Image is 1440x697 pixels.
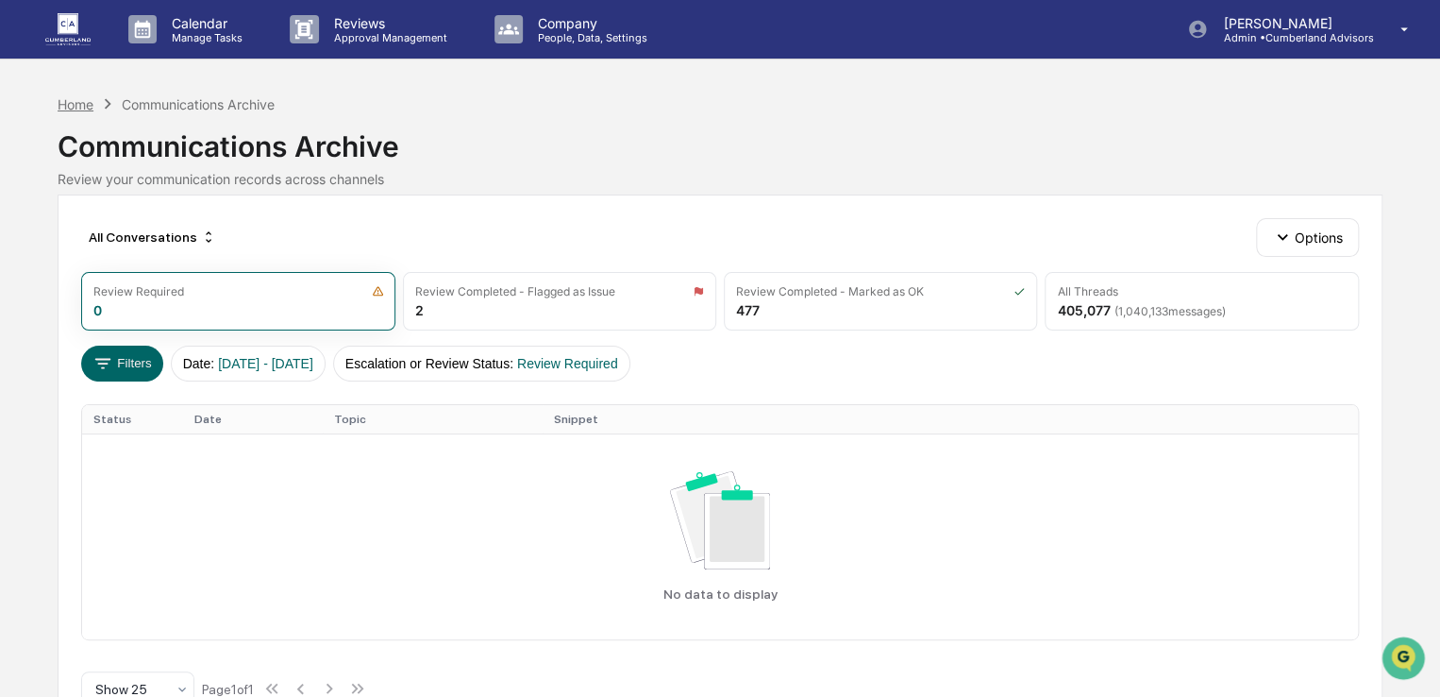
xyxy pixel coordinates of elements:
[64,144,310,163] div: Start new chat
[1113,304,1225,318] span: ( 1,040,133 messages)
[82,405,183,433] th: Status
[11,266,126,300] a: 🔎Data Lookup
[64,163,239,178] div: We're available if you need us!
[372,285,384,297] img: icon
[19,240,34,255] div: 🖐️
[1208,31,1373,44] p: Admin • Cumberland Advisors
[543,405,1358,433] th: Snippet
[1380,635,1431,686] iframe: Open customer support
[321,150,343,173] button: Start new chat
[81,346,163,382] button: Filters
[736,302,760,318] div: 477
[49,86,311,106] input: Clear
[202,682,254,697] div: Page 1 of 1
[1208,15,1373,31] p: [PERSON_NAME]
[137,240,152,255] div: 🗄️
[171,346,326,382] button: Date:[DATE] - [DATE]
[129,230,242,264] a: 🗄️Attestations
[523,31,657,44] p: People, Data, Settings
[523,15,657,31] p: Company
[19,144,53,178] img: 1746055101610-c473b297-6a78-478c-a979-82029cc54cd1
[517,356,618,371] span: Review Required
[157,31,252,44] p: Manage Tasks
[19,276,34,291] div: 🔎
[38,238,122,257] span: Preclearance
[693,285,704,297] img: icon
[58,171,1382,187] div: Review your communication records across channels
[415,302,424,318] div: 2
[133,319,228,334] a: Powered byPylon
[1256,218,1359,256] button: Options
[45,13,91,44] img: logo
[19,40,343,70] p: How can we help?
[319,31,457,44] p: Approval Management
[415,284,615,298] div: Review Completed - Flagged as Issue
[1057,284,1117,298] div: All Threads
[183,405,324,433] th: Date
[93,302,102,318] div: 0
[58,96,93,112] div: Home
[1013,285,1025,297] img: icon
[323,405,543,433] th: Topic
[93,284,184,298] div: Review Required
[122,96,275,112] div: Communications Archive
[218,356,313,371] span: [DATE] - [DATE]
[157,15,252,31] p: Calendar
[81,222,224,252] div: All Conversations
[11,230,129,264] a: 🖐️Preclearance
[319,15,457,31] p: Reviews
[736,284,924,298] div: Review Completed - Marked as OK
[58,114,1382,163] div: Communications Archive
[38,274,119,293] span: Data Lookup
[156,238,234,257] span: Attestations
[188,320,228,334] span: Pylon
[670,471,770,569] img: No data available
[663,586,778,602] p: No data to display
[1057,302,1225,318] div: 405,077
[333,346,630,382] button: Escalation or Review Status:Review Required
